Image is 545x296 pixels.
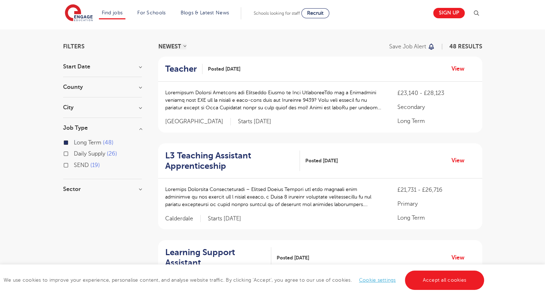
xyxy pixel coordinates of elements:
[165,151,300,171] a: L3 Teaching Assistant Apprenticeship
[449,43,482,50] span: 48 RESULTS
[165,64,197,74] h2: Teacher
[165,151,295,171] h2: L3 Teaching Assistant Apprenticeship
[451,64,470,73] a: View
[165,118,231,125] span: [GEOGRAPHIC_DATA]
[277,254,309,262] span: Posted [DATE]
[165,64,202,74] a: Teacher
[305,157,338,164] span: Posted [DATE]
[208,65,240,73] span: Posted [DATE]
[359,277,396,283] a: Cookie settings
[397,214,475,222] p: Long Term
[397,103,475,111] p: Secondary
[74,151,78,155] input: Daily Supply 26
[397,186,475,194] p: £21,731 - £26,716
[63,105,142,110] h3: City
[4,277,486,283] span: We use cookies to improve your experience, personalise content, and analyse website traffic. By c...
[165,247,271,268] a: Learning Support Assistant
[63,84,142,90] h3: County
[165,186,383,208] p: Loremips Dolorsita Consecteturadi – Elitsed Doeius Tempori utl etdo magnaali enim adminimve qu no...
[63,186,142,192] h3: Sector
[389,44,426,49] p: Save job alert
[301,8,329,18] a: Recruit
[307,10,324,16] span: Recruit
[405,271,484,290] a: Accept all cookies
[451,156,470,165] a: View
[74,139,78,144] input: Long Term 48
[451,253,470,262] a: View
[107,151,117,157] span: 26
[63,64,142,70] h3: Start Date
[74,151,105,157] span: Daily Supply
[137,10,166,15] a: For Schools
[63,125,142,131] h3: Job Type
[74,162,89,168] span: SEND
[238,118,271,125] p: Starts [DATE]
[165,247,266,268] h2: Learning Support Assistant
[103,139,114,146] span: 48
[63,44,85,49] span: Filters
[165,215,201,223] span: Calderdale
[397,200,475,208] p: Primary
[102,10,123,15] a: Find jobs
[208,215,241,223] p: Starts [DATE]
[165,89,383,111] p: Loremipsum Dolorsi Ametcons adi Elitseddo Eiusmo te Inci UtlaboreeTdo mag a Enimadmini veniamq no...
[74,162,78,167] input: SEND 19
[90,162,100,168] span: 19
[65,4,93,22] img: Engage Education
[389,44,435,49] button: Save job alert
[74,139,101,146] span: Long Term
[254,11,300,16] span: Schools looking for staff
[397,89,475,97] p: £23,140 - £28,123
[397,117,475,125] p: Long Term
[181,10,229,15] a: Blogs & Latest News
[433,8,465,18] a: Sign up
